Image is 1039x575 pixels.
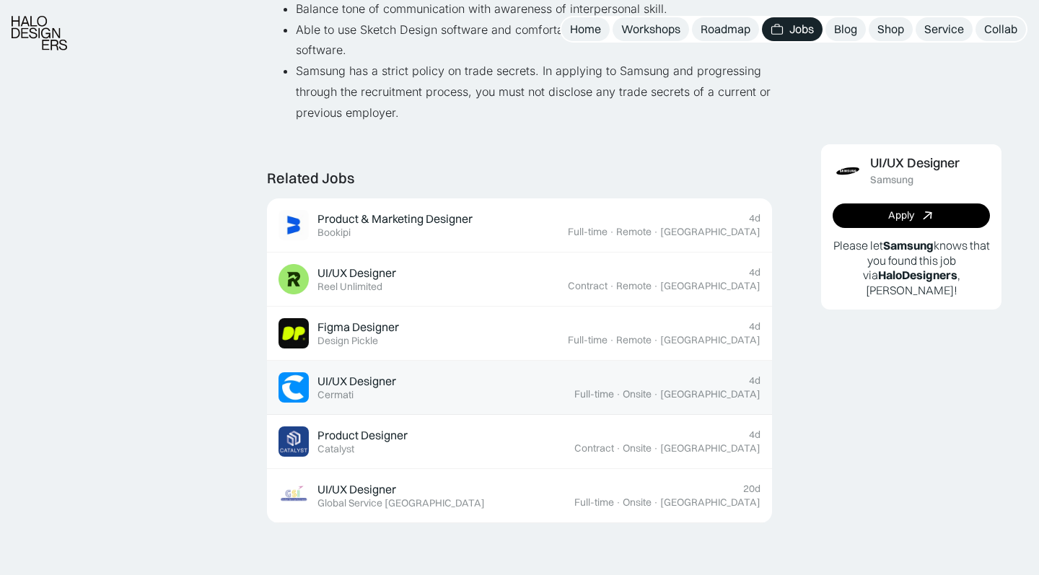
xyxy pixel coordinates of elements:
[653,442,659,455] div: ·
[869,17,913,41] a: Shop
[660,334,760,346] div: [GEOGRAPHIC_DATA]
[317,443,354,455] div: Catalyst
[660,280,760,292] div: [GEOGRAPHIC_DATA]
[615,442,621,455] div: ·
[653,388,659,400] div: ·
[616,280,652,292] div: Remote
[692,17,759,41] a: Roadmap
[317,482,396,497] div: UI/UX Designer
[833,203,990,228] a: Apply
[570,22,601,37] div: Home
[621,22,680,37] div: Workshops
[317,389,354,401] div: Cermati
[568,280,608,292] div: Contract
[279,426,309,457] img: Job Image
[267,361,772,415] a: Job ImageUI/UX DesignerCermati4dFull-time·Onsite·[GEOGRAPHIC_DATA]
[660,442,760,455] div: [GEOGRAPHIC_DATA]
[870,174,913,186] div: Samsung
[574,442,614,455] div: Contract
[317,335,378,347] div: Design Pickle
[623,442,652,455] div: Onsite
[749,266,760,278] div: 4d
[976,17,1026,41] a: Collab
[317,428,408,443] div: Product Designer
[653,334,659,346] div: ·
[833,156,863,186] img: Job Image
[609,226,615,238] div: ·
[653,226,659,238] div: ·
[616,334,652,346] div: Remote
[317,281,382,293] div: Reel Unlimited
[296,61,772,123] li: Samsung has a strict policy on trade secrets. In applying to Samsung and progressing through the ...
[615,388,621,400] div: ·
[317,265,396,281] div: UI/UX Designer
[653,496,659,509] div: ·
[660,496,760,509] div: [GEOGRAPHIC_DATA]
[653,280,659,292] div: ·
[749,429,760,441] div: 4d
[789,22,814,37] div: Jobs
[279,210,309,240] img: Job Image
[317,497,485,509] div: Global Service [GEOGRAPHIC_DATA]
[317,374,396,389] div: UI/UX Designer
[749,374,760,387] div: 4d
[749,212,760,224] div: 4d
[317,320,399,335] div: Figma Designer
[267,170,354,187] div: Related Jobs
[279,480,309,511] img: Job Image
[267,253,772,307] a: Job ImageUI/UX DesignerReel Unlimited4dContract·Remote·[GEOGRAPHIC_DATA]
[317,227,351,239] div: Bookipi
[877,22,904,37] div: Shop
[749,320,760,333] div: 4d
[984,22,1017,37] div: Collab
[568,226,608,238] div: Full-time
[267,198,772,253] a: Job ImageProduct & Marketing DesignerBookipi4dFull-time·Remote·[GEOGRAPHIC_DATA]
[743,483,760,495] div: 20d
[623,496,652,509] div: Onsite
[613,17,689,41] a: Workshops
[279,372,309,403] img: Job Image
[609,280,615,292] div: ·
[924,22,964,37] div: Service
[574,496,614,509] div: Full-time
[317,211,473,227] div: Product & Marketing Designer
[609,334,615,346] div: ·
[883,238,934,253] b: Samsung
[916,17,973,41] a: Service
[825,17,866,41] a: Blog
[878,268,957,283] b: HaloDesigners
[279,264,309,294] img: Job Image
[574,388,614,400] div: Full-time
[833,238,990,298] p: Please let knows that you found this job via , [PERSON_NAME]!
[623,388,652,400] div: Onsite
[279,318,309,348] img: Job Image
[267,307,772,361] a: Job ImageFigma DesignerDesign Pickle4dFull-time·Remote·[GEOGRAPHIC_DATA]
[660,226,760,238] div: [GEOGRAPHIC_DATA]
[616,226,652,238] div: Remote
[660,388,760,400] div: [GEOGRAPHIC_DATA]
[888,210,914,222] div: Apply
[834,22,857,37] div: Blog
[568,334,608,346] div: Full-time
[267,469,772,523] a: Job ImageUI/UX DesignerGlobal Service [GEOGRAPHIC_DATA]20dFull-time·Onsite·[GEOGRAPHIC_DATA]
[296,19,772,61] li: Able to use Sketch Design software and comfortable in making prototype using Sketch software.
[701,22,750,37] div: Roadmap
[762,17,823,41] a: Jobs
[615,496,621,509] div: ·
[870,156,960,171] div: UI/UX Designer
[561,17,610,41] a: Home
[267,415,772,469] a: Job ImageProduct DesignerCatalyst4dContract·Onsite·[GEOGRAPHIC_DATA]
